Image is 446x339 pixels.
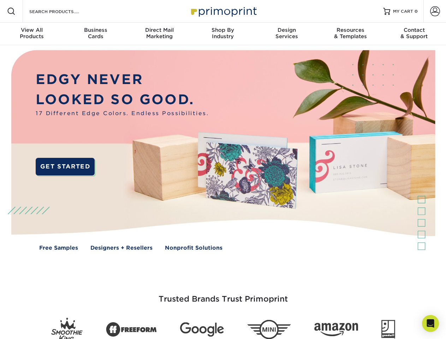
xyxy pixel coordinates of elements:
div: Marketing [127,27,191,40]
div: & Support [382,27,446,40]
img: Google [180,322,224,337]
div: Cards [64,27,127,40]
a: Resources& Templates [319,23,382,45]
a: DesignServices [255,23,319,45]
span: Contact [382,27,446,33]
input: SEARCH PRODUCTS..... [29,7,97,16]
span: Direct Mail [127,27,191,33]
a: Nonprofit Solutions [165,244,222,252]
img: Goodwill [381,320,395,339]
span: MY CART [393,8,413,14]
span: Design [255,27,319,33]
span: Shop By [191,27,255,33]
p: EDGY NEVER [36,70,209,90]
span: Resources [319,27,382,33]
img: Amazon [314,323,358,337]
span: Business [64,27,127,33]
a: Designers + Resellers [90,244,153,252]
span: 0 [415,9,418,14]
span: 17 Different Edge Colors. Endless Possibilities. [36,109,209,118]
div: Industry [191,27,255,40]
img: Primoprint [188,4,258,19]
div: & Templates [319,27,382,40]
a: BusinessCards [64,23,127,45]
a: Contact& Support [382,23,446,45]
a: Direct MailMarketing [127,23,191,45]
div: Services [255,27,319,40]
p: LOOKED SO GOOD. [36,90,209,110]
a: Free Samples [39,244,78,252]
a: GET STARTED [36,158,95,176]
div: Open Intercom Messenger [422,315,439,332]
a: Shop ByIndustry [191,23,255,45]
h3: Trusted Brands Trust Primoprint [17,278,430,312]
